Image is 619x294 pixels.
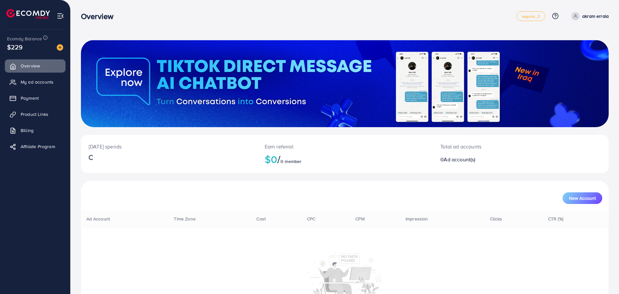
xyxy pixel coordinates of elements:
[21,143,55,150] span: Affiliate Program
[516,11,545,21] a: regular_3
[280,158,301,165] span: 0 member
[5,59,65,72] a: Overview
[5,124,65,137] a: Billing
[265,143,425,150] p: Earn referral
[569,12,609,20] a: akram erraia
[5,108,65,121] a: Product Links
[440,143,557,150] p: Total ad accounts
[265,153,425,165] h2: $0
[5,92,65,105] a: Payment
[582,12,609,20] p: akram erraia
[522,14,540,18] span: regular_3
[440,157,557,163] h2: 0
[57,12,64,20] img: menu
[444,156,475,163] span: Ad account(s)
[89,143,249,150] p: [DATE] spends
[569,196,596,200] span: New Account
[5,140,65,153] a: Affiliate Program
[81,12,119,21] h3: Overview
[7,42,23,52] span: $229
[21,63,40,69] span: Overview
[21,127,34,134] span: Billing
[7,35,42,42] span: Ecomdy Balance
[21,111,48,117] span: Product Links
[6,9,50,19] img: logo
[563,192,602,204] button: New Account
[21,79,54,85] span: My ad accounts
[57,44,63,51] img: image
[21,95,39,101] span: Payment
[5,76,65,88] a: My ad accounts
[277,152,280,167] span: /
